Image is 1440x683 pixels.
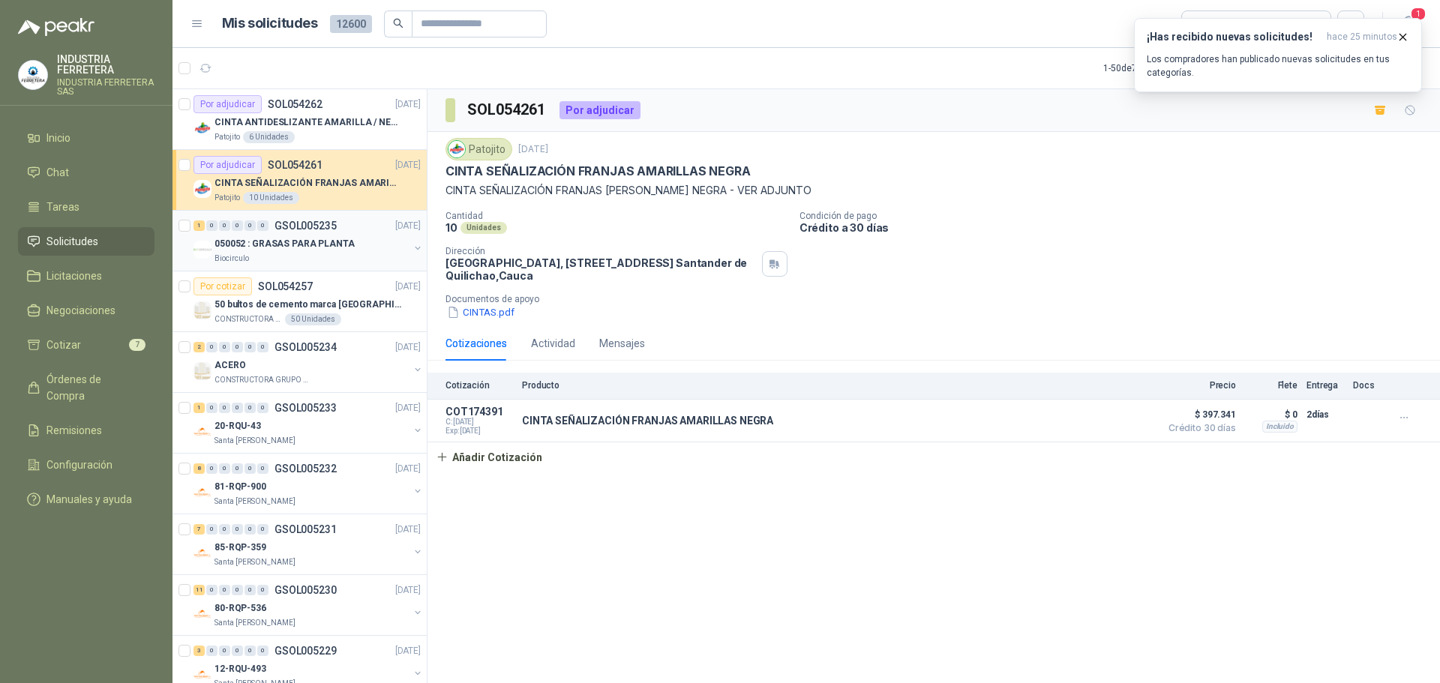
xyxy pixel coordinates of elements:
a: 1 0 0 0 0 0 GSOL005235[DATE] Company Logo050052 : GRASAS PARA PLANTABiocirculo [193,217,424,265]
span: Inicio [46,130,70,146]
a: Negociaciones [18,296,154,325]
div: 0 [232,220,243,231]
p: COT174391 [445,406,513,418]
a: Solicitudes [18,227,154,256]
span: 12600 [330,15,372,33]
div: 0 [257,463,268,474]
div: 0 [219,463,230,474]
div: 0 [219,585,230,595]
span: 7 [129,339,145,351]
span: C: [DATE] [445,418,513,427]
div: 11 [193,585,205,595]
p: Entrega [1306,380,1344,391]
p: Flete [1245,380,1297,391]
p: Condición de pago [799,211,1434,221]
div: 0 [244,646,256,656]
p: Patojito [214,131,240,143]
p: Crédito a 30 días [799,221,1434,234]
p: $ 0 [1245,406,1297,424]
div: 0 [232,585,243,595]
div: 2 [193,342,205,352]
a: 11 0 0 0 0 0 GSOL005230[DATE] Company Logo80-RQP-536Santa [PERSON_NAME] [193,581,424,629]
div: Por adjudicar [559,101,640,119]
p: SOL054262 [268,99,322,109]
a: Cotizar7 [18,331,154,359]
div: Por adjudicar [193,95,262,113]
span: Cotizar [46,337,81,353]
p: GSOL005235 [274,220,337,231]
p: INDUSTRIA FERRETERA [57,54,154,75]
img: Company Logo [193,119,211,137]
a: Licitaciones [18,262,154,290]
p: [DATE] [395,219,421,233]
p: GSOL005234 [274,342,337,352]
div: Incluido [1262,421,1297,433]
p: [DATE] [395,523,421,537]
p: GSOL005233 [274,403,337,413]
div: 0 [232,403,243,413]
div: 0 [206,585,217,595]
h1: Mis solicitudes [222,13,318,34]
div: 10 Unidades [243,192,299,204]
img: Company Logo [193,241,211,259]
div: 6 Unidades [243,131,295,143]
span: search [393,18,403,28]
p: 20-RQU-43 [214,419,261,433]
div: 0 [232,342,243,352]
div: 8 [193,463,205,474]
div: 0 [206,220,217,231]
p: Cotización [445,380,513,391]
span: Solicitudes [46,233,98,250]
div: 0 [244,463,256,474]
a: 7 0 0 0 0 0 GSOL005231[DATE] Company Logo85-RQP-359Santa [PERSON_NAME] [193,520,424,568]
a: 8 0 0 0 0 0 GSOL005232[DATE] Company Logo81-RQP-900Santa [PERSON_NAME] [193,460,424,508]
p: SOL054261 [268,160,322,170]
span: hace 25 minutos [1327,31,1397,43]
div: 0 [232,646,243,656]
img: Company Logo [193,423,211,441]
div: 0 [206,646,217,656]
span: Chat [46,164,69,181]
a: Configuración [18,451,154,479]
a: Por cotizarSOL054257[DATE] Company Logo50 bultos de cemento marca [GEOGRAPHIC_DATA][PERSON_NAME]C... [172,271,427,332]
div: 0 [206,342,217,352]
div: 0 [257,524,268,535]
p: Biocirculo [214,253,249,265]
p: SOL054257 [258,281,313,292]
p: 2 días [1306,406,1344,424]
div: 0 [232,524,243,535]
div: 0 [244,585,256,595]
div: 7 [193,524,205,535]
a: Manuales y ayuda [18,485,154,514]
p: 85-RQP-359 [214,541,266,555]
p: [DATE] [395,280,421,294]
a: Tareas [18,193,154,221]
div: 0 [219,220,230,231]
p: [DATE] [395,158,421,172]
span: Configuración [46,457,112,473]
p: CINTA SEÑALIZACIÓN FRANJAS AMARILLAS NEGRA [522,415,773,427]
p: Santa [PERSON_NAME] [214,617,295,629]
div: Por cotizar [193,277,252,295]
div: 0 [257,342,268,352]
span: Órdenes de Compra [46,371,140,404]
div: 0 [244,524,256,535]
div: 1 [193,403,205,413]
img: Company Logo [193,484,211,502]
p: 50 bultos de cemento marca [GEOGRAPHIC_DATA][PERSON_NAME] [214,298,401,312]
img: Company Logo [193,180,211,198]
img: Company Logo [19,61,47,89]
div: Actividad [531,335,575,352]
div: 3 [193,646,205,656]
a: 2 0 0 0 0 0 GSOL005234[DATE] Company LogoACEROCONSTRUCTORA GRUPO FIP [193,338,424,386]
button: Añadir Cotización [427,442,550,472]
p: Santa [PERSON_NAME] [214,435,295,447]
span: Manuales y ayuda [46,491,132,508]
p: Producto [522,380,1152,391]
p: CINTA ANTIDESLIZANTE AMARILLA / NEGRA [214,115,401,130]
button: CINTAS.pdf [445,304,516,320]
h3: SOL054261 [467,98,547,121]
a: Remisiones [18,416,154,445]
p: INDUSTRIA FERRETERA SAS [57,78,154,96]
img: Company Logo [193,301,211,319]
